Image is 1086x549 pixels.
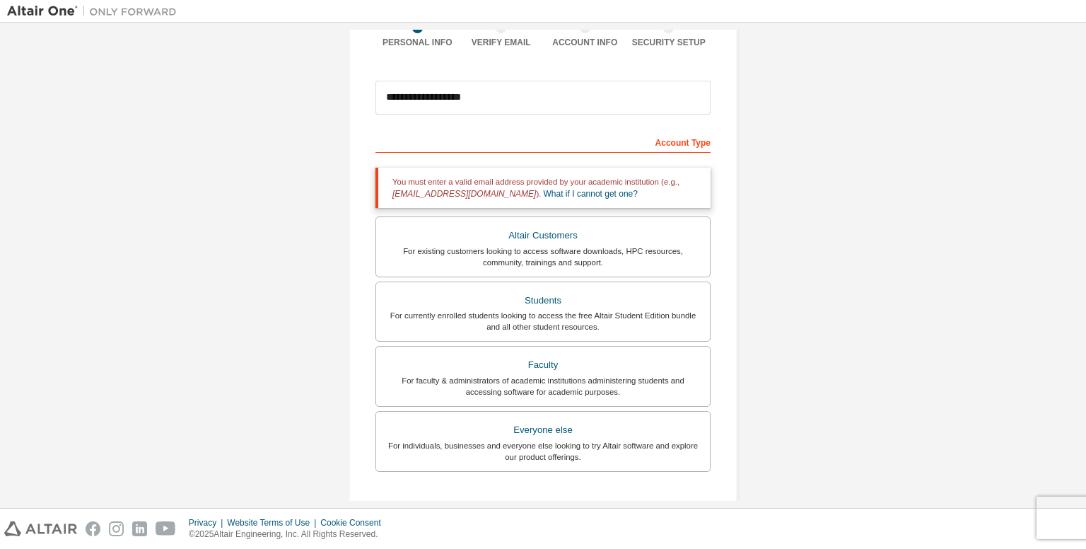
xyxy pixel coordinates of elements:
div: Altair Customers [385,226,701,245]
div: Website Terms of Use [227,517,320,528]
div: For existing customers looking to access software downloads, HPC resources, community, trainings ... [385,245,701,268]
div: Account Type [375,130,711,153]
img: youtube.svg [156,521,176,536]
span: [EMAIL_ADDRESS][DOMAIN_NAME] [392,189,536,199]
img: altair_logo.svg [4,521,77,536]
img: linkedin.svg [132,521,147,536]
div: Everyone else [385,420,701,440]
div: For currently enrolled students looking to access the free Altair Student Edition bundle and all ... [385,310,701,333]
div: Personal Info [375,37,460,48]
p: © 2025 Altair Engineering, Inc. All Rights Reserved. [189,528,390,541]
a: What if I cannot get one? [544,189,638,199]
div: Faculty [385,355,701,375]
div: For faculty & administrators of academic institutions administering students and accessing softwa... [385,375,701,398]
div: Verify Email [460,37,544,48]
img: instagram.svg [109,521,124,536]
div: For individuals, businesses and everyone else looking to try Altair software and explore our prod... [385,440,701,463]
div: Account Info [543,37,627,48]
img: Altair One [7,4,184,18]
div: Cookie Consent [320,517,389,528]
div: Your Profile [375,493,711,516]
div: You must enter a valid email address provided by your academic institution (e.g., ). [375,168,711,208]
img: facebook.svg [86,521,100,536]
div: Security Setup [627,37,711,48]
div: Students [385,291,701,311]
div: Privacy [189,517,227,528]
